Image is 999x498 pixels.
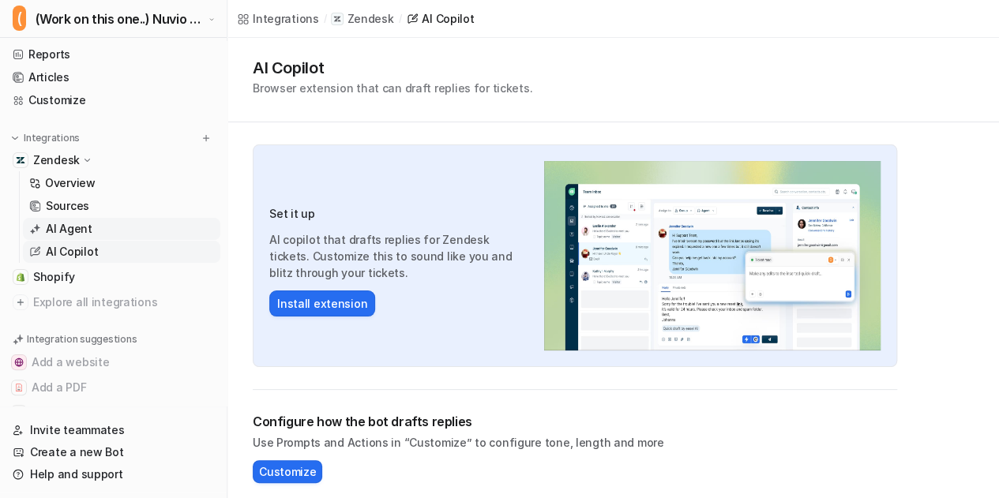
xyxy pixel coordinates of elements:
[237,10,319,27] a: Integrations
[46,198,89,214] p: Sources
[33,269,75,285] span: Shopify
[544,161,881,350] img: Zendesk AI Copilot
[9,133,21,144] img: expand menu
[253,10,319,27] div: Integrations
[259,463,316,480] span: Customize
[6,130,85,146] button: Integrations
[23,218,220,240] a: AI Agent
[16,272,25,282] img: Shopify
[23,195,220,217] a: Sources
[269,205,528,222] h3: Set it up
[6,89,220,111] a: Customize
[6,419,220,441] a: Invite teammates
[33,152,80,168] p: Zendesk
[14,358,24,367] img: Add a website
[347,11,393,27] p: Zendesk
[36,8,205,30] span: (Work on this one..) Nuvio Customer Service Expert Bot
[6,463,220,485] a: Help and support
[201,133,212,144] img: menu_add.svg
[406,10,474,27] a: AI Copilot
[23,241,220,263] a: AI Copilot
[6,66,220,88] a: Articles
[6,291,220,313] a: Explore all integrations
[331,11,393,27] a: Zendesk
[13,294,28,310] img: explore all integrations
[6,441,220,463] a: Create a new Bot
[253,80,532,96] p: Browser extension that can draft replies for tickets.
[33,290,214,315] span: Explore all integrations
[398,12,401,26] span: /
[253,412,897,431] h2: Configure how the bot drafts replies
[16,155,25,165] img: Zendesk
[269,290,375,316] button: Install extension
[24,132,80,144] p: Integrations
[6,350,220,375] button: Add a websiteAdd a website
[422,10,474,27] div: AI Copilot
[46,244,98,260] p: AI Copilot
[6,266,220,288] a: ShopifyShopify
[46,221,92,237] p: AI Agent
[27,332,137,346] p: Integration suggestions
[253,460,322,483] button: Customize
[23,172,220,194] a: Overview
[6,375,220,400] button: Add a PDFAdd a PDF
[324,12,327,26] span: /
[253,434,897,451] p: Use Prompts and Actions in “Customize” to configure tone, length and more
[14,383,24,392] img: Add a PDF
[6,400,220,425] button: Add a Google DocAdd a Google Doc
[253,56,532,80] h1: AI Copilot
[45,175,96,191] p: Overview
[6,43,220,66] a: Reports
[13,6,26,31] span: (
[269,231,528,281] p: AI copilot that drafts replies for Zendesk tickets. Customize this to sound like you and blitz th...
